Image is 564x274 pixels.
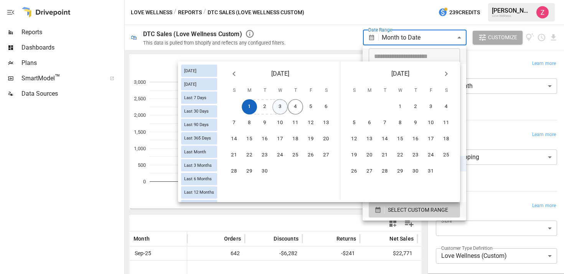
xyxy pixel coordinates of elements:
[181,95,209,100] span: Last 7 Days
[303,115,318,131] button: 12
[408,99,423,115] button: 2
[362,131,377,147] button: 13
[392,115,408,131] button: 8
[181,176,215,181] span: Last 6 Months
[181,200,217,212] div: Last Year
[181,91,217,104] div: Last 7 Days
[423,131,439,147] button: 17
[363,83,376,98] span: Monday
[408,131,423,147] button: 16
[423,115,439,131] button: 10
[181,173,217,185] div: Last 6 Months
[423,99,439,115] button: 3
[181,82,200,87] span: [DATE]
[439,99,454,115] button: 4
[181,68,200,73] span: [DATE]
[303,131,318,147] button: 19
[408,164,423,179] button: 30
[181,146,217,158] div: Last Month
[272,99,288,115] button: 3
[392,164,408,179] button: 29
[424,83,438,98] span: Friday
[181,159,217,171] div: Last 3 Months
[181,136,214,141] span: Last 365 Days
[227,83,241,98] span: Sunday
[226,148,242,163] button: 21
[377,148,392,163] button: 21
[242,164,257,179] button: 29
[439,66,454,81] button: Next month
[318,131,334,147] button: 20
[181,65,217,77] div: [DATE]
[257,115,272,131] button: 9
[242,148,257,163] button: 22
[439,148,454,163] button: 25
[181,122,212,127] span: Last 90 Days
[439,83,453,98] span: Saturday
[273,83,287,98] span: Wednesday
[423,148,439,163] button: 24
[303,99,318,115] button: 5
[393,83,407,98] span: Wednesday
[288,115,303,131] button: 11
[181,119,217,131] div: Last 90 Days
[392,131,408,147] button: 15
[408,148,423,163] button: 23
[257,99,272,115] button: 2
[318,148,334,163] button: 27
[347,83,361,98] span: Sunday
[346,115,362,131] button: 5
[288,148,303,163] button: 25
[226,115,242,131] button: 7
[304,83,318,98] span: Friday
[257,148,272,163] button: 23
[271,68,289,79] span: [DATE]
[257,164,272,179] button: 30
[272,148,288,163] button: 24
[439,115,454,131] button: 11
[181,163,215,168] span: Last 3 Months
[181,149,209,154] span: Last Month
[288,99,303,115] button: 4
[318,115,334,131] button: 13
[242,99,257,115] button: 1
[362,148,377,163] button: 20
[288,131,303,147] button: 18
[392,99,408,115] button: 1
[226,131,242,147] button: 14
[242,131,257,147] button: 15
[272,115,288,131] button: 10
[226,66,242,81] button: Previous month
[303,148,318,163] button: 26
[181,132,217,144] div: Last 365 Days
[369,202,460,218] button: SELECT CUSTOM RANGE
[377,115,392,131] button: 7
[362,164,377,179] button: 27
[408,115,423,131] button: 9
[377,131,392,147] button: 14
[257,131,272,147] button: 16
[289,83,302,98] span: Thursday
[181,109,212,114] span: Last 30 Days
[409,83,422,98] span: Thursday
[439,131,454,147] button: 18
[423,164,439,179] button: 31
[242,83,256,98] span: Monday
[258,83,272,98] span: Tuesday
[377,164,392,179] button: 28
[346,164,362,179] button: 26
[362,115,377,131] button: 6
[181,78,217,90] div: [DATE]
[388,205,448,215] span: SELECT CUSTOM RANGE
[378,83,392,98] span: Tuesday
[272,131,288,147] button: 17
[226,164,242,179] button: 28
[318,99,334,115] button: 6
[346,148,362,163] button: 19
[391,68,409,79] span: [DATE]
[319,83,333,98] span: Saturday
[242,115,257,131] button: 8
[181,190,217,195] span: Last 12 Months
[392,148,408,163] button: 22
[181,186,217,199] div: Last 12 Months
